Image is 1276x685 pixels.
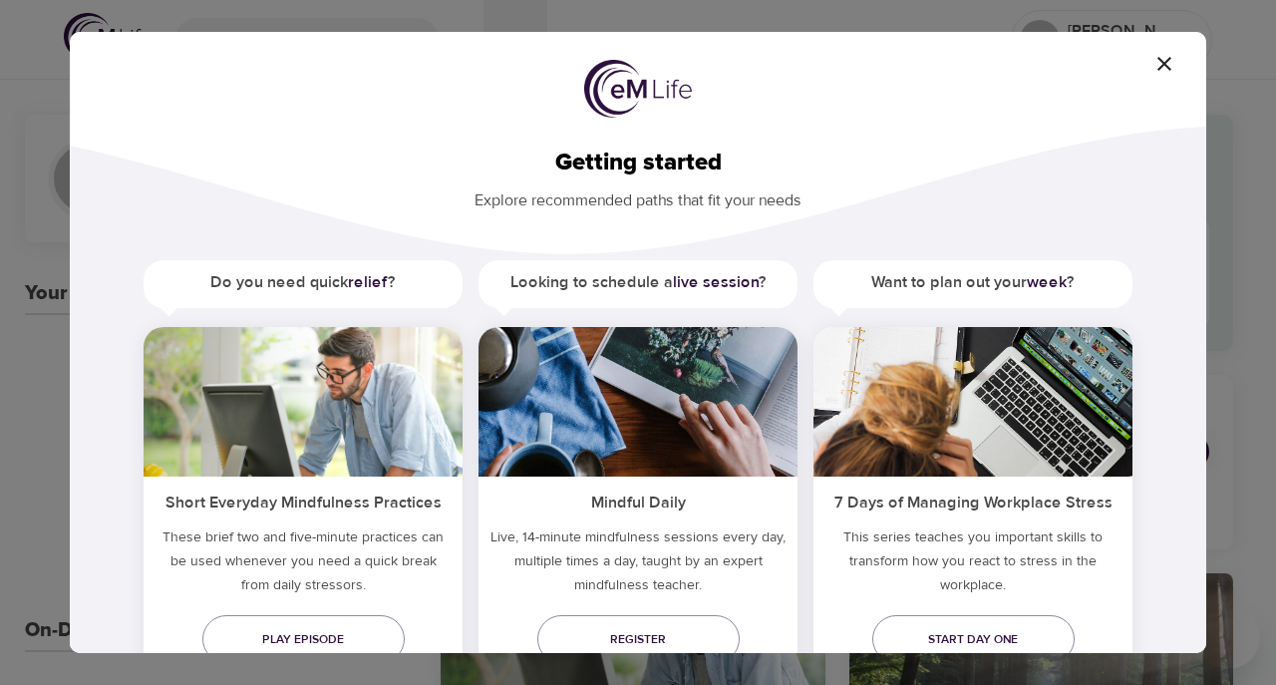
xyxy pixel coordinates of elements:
[478,525,797,605] p: Live, 14-minute mindfulness sessions every day, multiple times a day, taught by an expert mindful...
[872,615,1075,663] a: Start day one
[144,327,463,477] img: ims
[813,477,1132,525] h5: 7 Days of Managing Workplace Stress
[102,149,1174,177] h2: Getting started
[478,327,797,477] img: ims
[813,525,1132,605] p: This series teaches you important skills to transform how you react to stress in the workplace.
[673,272,759,292] a: live session
[1027,272,1067,292] a: week
[553,629,724,650] span: Register
[813,260,1132,305] h5: Want to plan out your ?
[584,60,692,118] img: logo
[102,177,1174,212] p: Explore recommended paths that fit your needs
[218,629,389,650] span: Play episode
[478,477,797,525] h5: Mindful Daily
[144,260,463,305] h5: Do you need quick ?
[813,327,1132,477] img: ims
[537,615,740,663] a: Register
[202,615,405,663] a: Play episode
[888,629,1059,650] span: Start day one
[144,525,463,605] h5: These brief two and five-minute practices can be used whenever you need a quick break from daily ...
[478,260,797,305] h5: Looking to schedule a ?
[348,272,388,292] a: relief
[144,477,463,525] h5: Short Everyday Mindfulness Practices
